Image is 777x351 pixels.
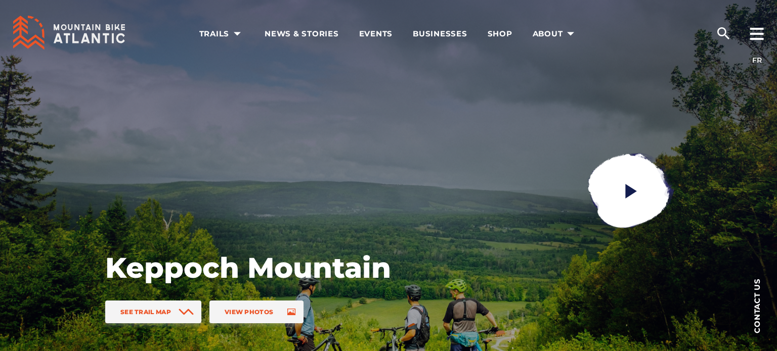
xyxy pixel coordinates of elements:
ion-icon: search [715,25,731,41]
a: View Photos [209,300,304,323]
a: See Trail Map [105,300,201,323]
span: Shop [488,29,512,39]
ion-icon: play [622,182,640,200]
span: About [533,29,578,39]
a: FR [752,56,762,65]
ion-icon: arrow dropdown [564,27,578,41]
span: See Trail Map [120,308,171,316]
span: News & Stories [265,29,339,39]
h1: Keppoch Mountain [105,250,429,285]
ion-icon: arrow dropdown [230,27,244,41]
span: Businesses [413,29,467,39]
a: Contact us [737,263,777,348]
span: Contact us [753,278,761,333]
span: Trails [199,29,245,39]
span: Events [359,29,393,39]
span: View Photos [225,308,273,316]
